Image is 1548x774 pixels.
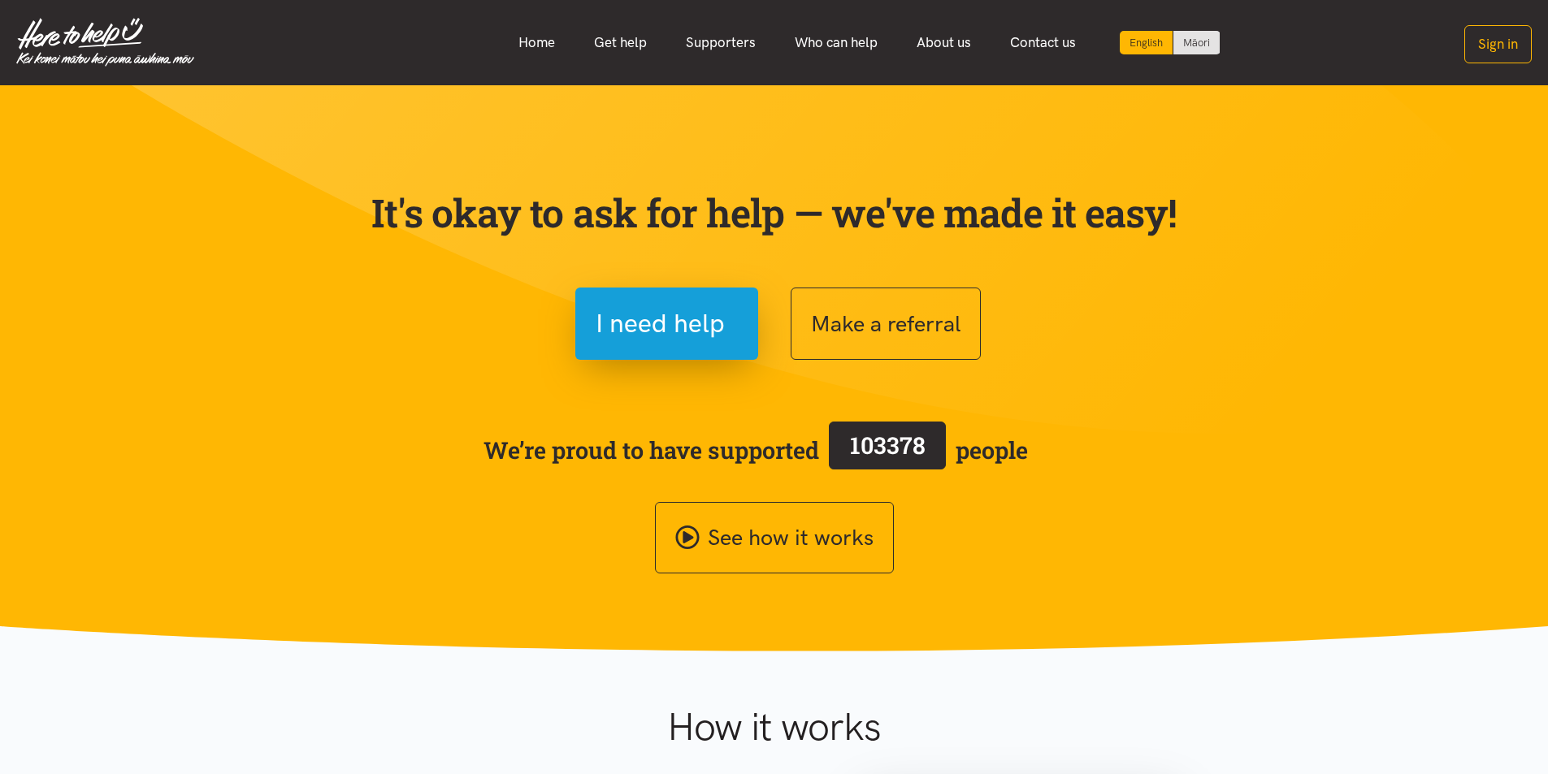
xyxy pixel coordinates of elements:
[655,502,894,574] a: See how it works
[1464,25,1532,63] button: Sign in
[775,25,897,60] a: Who can help
[819,418,956,482] a: 103378
[1173,31,1220,54] a: Switch to Te Reo Māori
[596,303,725,344] span: I need help
[575,25,666,60] a: Get help
[16,18,194,67] img: Home
[850,430,926,461] span: 103378
[368,189,1181,236] p: It's okay to ask for help — we've made it easy!
[991,25,1095,60] a: Contact us
[1120,31,1173,54] div: Current language
[499,25,575,60] a: Home
[575,288,758,360] button: I need help
[483,418,1028,482] span: We’re proud to have supported people
[1120,31,1221,54] div: Language toggle
[897,25,991,60] a: About us
[666,25,775,60] a: Supporters
[791,288,981,360] button: Make a referral
[509,703,1039,750] h1: How it works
